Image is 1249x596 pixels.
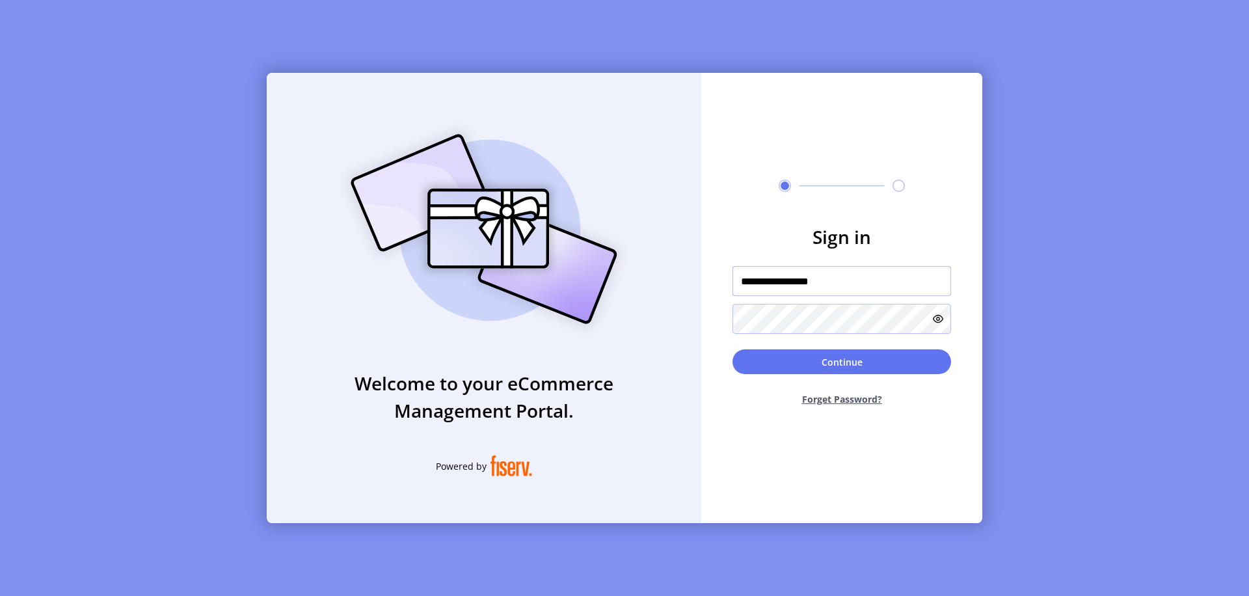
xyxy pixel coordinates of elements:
button: Continue [732,349,951,374]
h3: Sign in [732,223,951,251]
button: Forget Password? [732,382,951,416]
h3: Welcome to your eCommerce Management Portal. [267,370,701,424]
img: card_Illustration.svg [331,120,637,338]
span: Powered by [436,459,487,473]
